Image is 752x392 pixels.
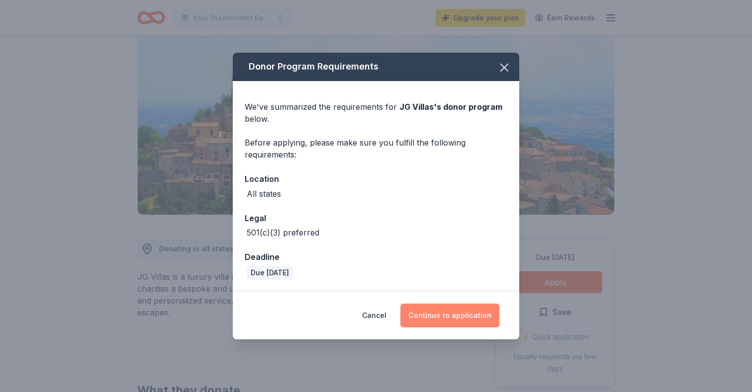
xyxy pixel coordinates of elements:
div: Donor Program Requirements [233,53,519,81]
div: Deadline [245,250,507,263]
div: Legal [245,212,507,225]
button: Continue to application [400,304,499,327]
div: Location [245,172,507,185]
div: All states [247,188,281,200]
div: 501(c)(3) preferred [247,227,319,238]
div: Due [DATE] [247,266,293,280]
span: JG Villas 's donor program [399,102,502,112]
div: Before applying, please make sure you fulfill the following requirements: [245,137,507,160]
div: We've summarized the requirements for below. [245,101,507,125]
button: Cancel [362,304,386,327]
